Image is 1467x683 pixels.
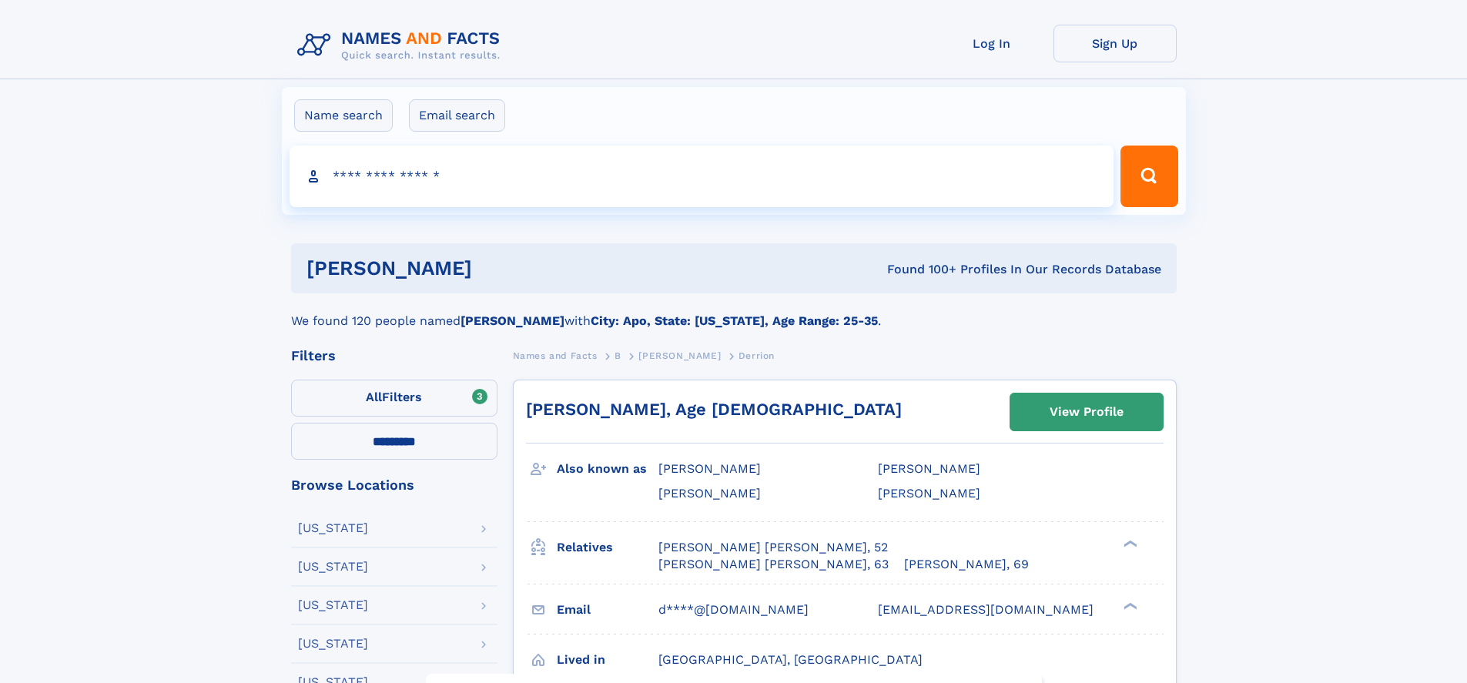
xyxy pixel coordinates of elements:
div: [US_STATE] [298,522,368,534]
h3: Also known as [557,456,658,482]
a: [PERSON_NAME], 69 [904,556,1029,573]
a: B [615,346,621,365]
span: [PERSON_NAME] [658,486,761,501]
span: B [615,350,621,361]
a: View Profile [1010,393,1163,430]
label: Filters [291,380,497,417]
span: [PERSON_NAME] [638,350,721,361]
div: ❯ [1120,601,1138,611]
a: [PERSON_NAME], Age [DEMOGRAPHIC_DATA] [526,400,902,419]
img: Logo Names and Facts [291,25,513,66]
a: [PERSON_NAME] [PERSON_NAME], 52 [658,539,888,556]
span: [PERSON_NAME] [878,461,980,476]
span: Derrion [739,350,775,361]
h3: Relatives [557,534,658,561]
b: [PERSON_NAME] [461,313,564,328]
h1: [PERSON_NAME] [306,259,680,278]
button: Search Button [1120,146,1177,207]
h3: Lived in [557,647,658,673]
b: City: Apo, State: [US_STATE], Age Range: 25-35 [591,313,878,328]
a: [PERSON_NAME] [638,346,721,365]
a: Log In [930,25,1053,62]
span: All [366,390,382,404]
span: [EMAIL_ADDRESS][DOMAIN_NAME] [878,602,1094,617]
div: [US_STATE] [298,638,368,650]
label: Email search [409,99,505,132]
div: [US_STATE] [298,561,368,573]
div: We found 120 people named with . [291,293,1177,330]
span: [PERSON_NAME] [878,486,980,501]
div: ❯ [1120,538,1138,548]
h3: Email [557,597,658,623]
a: Names and Facts [513,346,598,365]
a: [PERSON_NAME] [PERSON_NAME], 63 [658,556,889,573]
a: Sign Up [1053,25,1177,62]
div: Browse Locations [291,478,497,492]
span: [GEOGRAPHIC_DATA], [GEOGRAPHIC_DATA] [658,652,923,667]
div: [US_STATE] [298,599,368,611]
span: [PERSON_NAME] [658,461,761,476]
div: Found 100+ Profiles In Our Records Database [679,261,1161,278]
div: View Profile [1050,394,1124,430]
div: Filters [291,349,497,363]
input: search input [290,146,1114,207]
label: Name search [294,99,393,132]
